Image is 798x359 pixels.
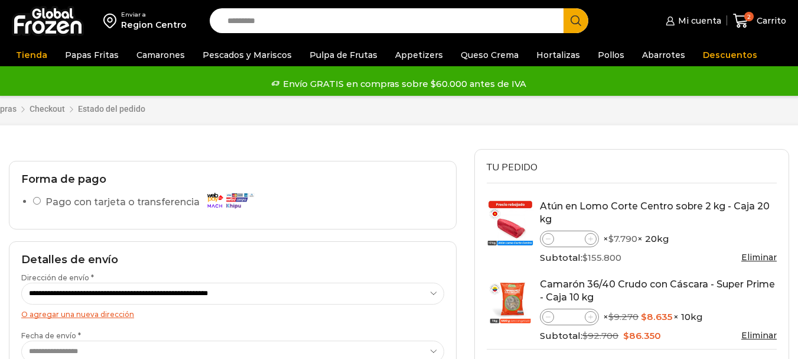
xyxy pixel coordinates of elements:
span: $ [623,330,629,341]
span: $ [608,311,614,322]
a: Eliminar [741,252,777,263]
a: Hortalizas [530,44,586,66]
span: $ [608,233,614,244]
span: 2 [744,12,754,21]
a: Queso Crema [455,44,525,66]
div: Subtotal: [540,251,777,264]
label: Pago con tarjeta o transferencia [45,192,260,213]
a: Atún en Lomo Corte Centro sobre 2 kg - Caja 20 kg [540,200,770,225]
span: $ [582,330,588,341]
a: Camarones [131,44,191,66]
input: Product quantity [554,310,585,324]
span: Mi cuenta [675,15,721,27]
h2: Detalles de envío [21,254,444,267]
a: 2 Carrito [733,7,786,35]
a: Pollos [592,44,630,66]
span: Carrito [754,15,786,27]
div: Region Centro [121,19,187,31]
input: Product quantity [554,232,585,246]
h2: Forma de pago [21,173,444,186]
bdi: 9.270 [608,311,639,322]
bdi: 86.350 [623,330,661,341]
span: $ [641,311,647,322]
a: Descuentos [697,44,763,66]
img: address-field-icon.svg [103,11,121,31]
a: Camarón 36/40 Crudo con Cáscara - Super Prime - Caja 10 kg [540,279,775,303]
bdi: 92.700 [582,330,618,341]
span: Tu pedido [487,161,538,174]
div: Subtotal: [540,329,777,342]
div: × × 20kg [540,231,777,247]
div: Enviar a [121,11,187,19]
a: Pescados y Mariscos [197,44,298,66]
bdi: 8.635 [641,311,672,322]
select: Dirección de envío * [21,283,444,305]
button: Search button [564,8,588,33]
bdi: 7.790 [608,233,637,244]
a: Eliminar [741,330,777,341]
label: Dirección de envío * [21,273,444,305]
a: Mi cuenta [663,9,721,33]
span: $ [582,252,588,263]
a: Appetizers [389,44,449,66]
a: Abarrotes [636,44,691,66]
a: Pulpa de Frutas [304,44,383,66]
a: Tienda [10,44,53,66]
a: Papas Fritas [59,44,125,66]
img: Pago con tarjeta o transferencia [203,190,256,211]
bdi: 155.800 [582,252,621,263]
div: × × 10kg [540,309,777,325]
a: O agregar una nueva dirección [21,310,134,319]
